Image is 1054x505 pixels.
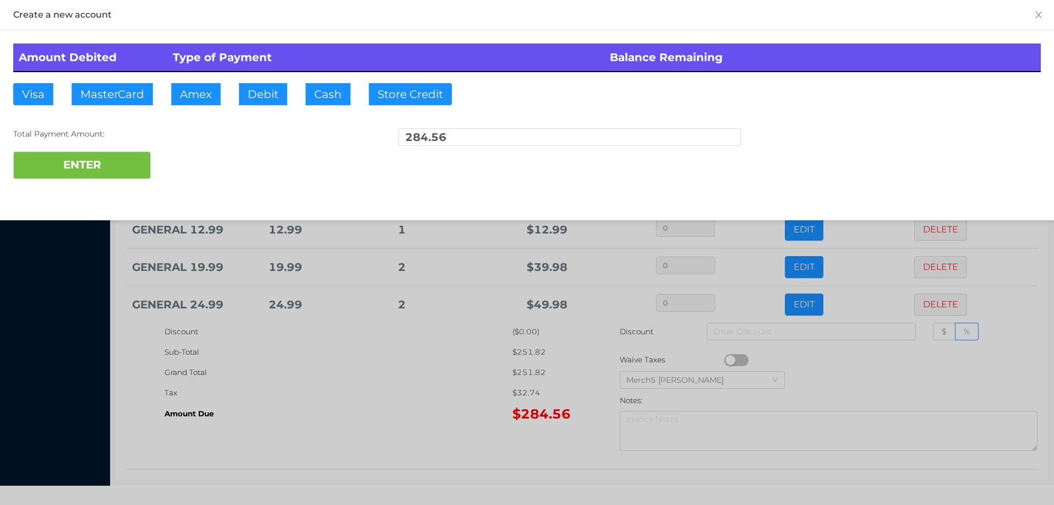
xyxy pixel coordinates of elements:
div: Create a new account [13,9,1041,21]
button: Amex [171,83,221,105]
button: Debit [239,83,287,105]
th: Balance Remaining [604,44,1041,72]
div: Total Payment Amount: [13,128,356,140]
th: Amount Debited [13,44,167,72]
button: MasterCard [72,83,153,105]
i: icon: close [1034,10,1043,19]
button: Cash [305,83,351,105]
button: Visa [13,83,53,105]
button: Store Credit [369,83,452,105]
button: ENTER [13,151,151,179]
th: Type of Payment [167,44,604,72]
